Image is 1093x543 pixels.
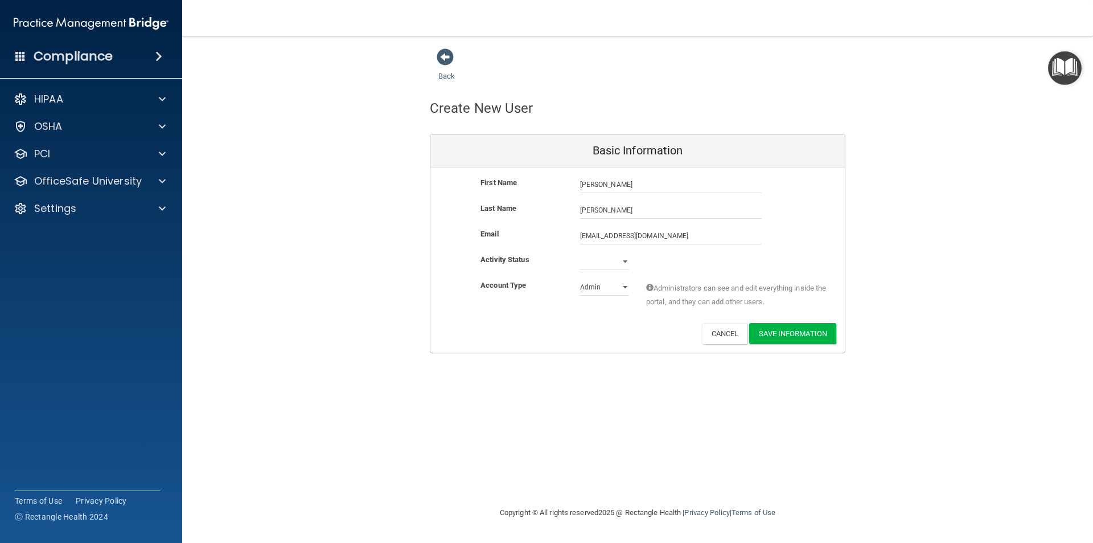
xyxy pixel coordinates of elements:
p: HIPAA [34,92,63,106]
a: OSHA [14,120,166,133]
b: Email [480,230,499,238]
b: Last Name [480,204,516,213]
h4: Compliance [34,48,113,64]
b: First Name [480,178,517,187]
iframe: Drift Widget Chat Controller [896,462,1079,508]
a: Settings [14,202,166,215]
p: Settings [34,202,76,215]
button: Save Information [749,323,836,344]
a: HIPAA [14,92,166,106]
span: Ⓒ Rectangle Health 2024 [15,511,108,522]
a: Back [438,58,455,80]
p: OfficeSafe University [34,174,142,188]
a: Terms of Use [15,495,62,507]
p: PCI [34,147,50,161]
button: Open Resource Center [1048,51,1082,85]
a: OfficeSafe University [14,174,166,188]
div: Copyright © All rights reserved 2025 @ Rectangle Health | | [430,495,845,531]
h4: Create New User [430,101,533,116]
a: Privacy Policy [76,495,127,507]
b: Activity Status [480,255,529,264]
a: PCI [14,147,166,161]
b: Account Type [480,281,526,289]
p: OSHA [34,120,63,133]
a: Terms of Use [732,508,775,517]
img: PMB logo [14,12,169,35]
a: Privacy Policy [684,508,729,517]
span: Administrators can see and edit everything inside the portal, and they can add other users. [646,281,828,309]
button: Cancel [702,323,748,344]
div: Basic Information [430,134,845,168]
